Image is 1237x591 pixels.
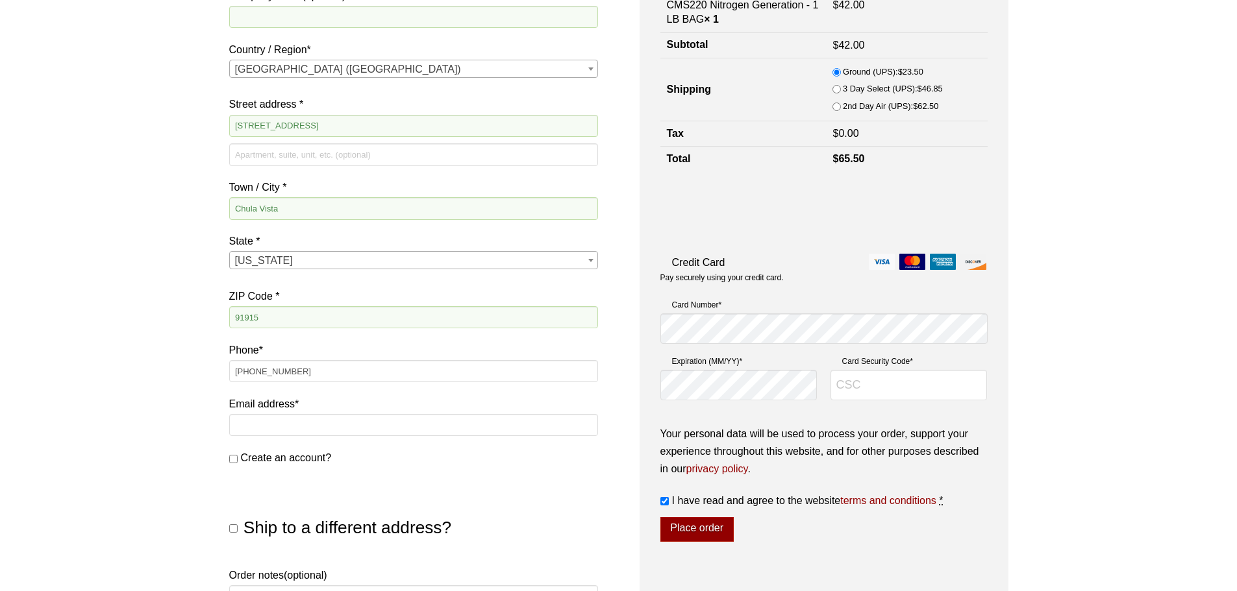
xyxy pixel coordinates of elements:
[230,60,597,78] span: United States (US)
[843,65,923,79] label: Ground (UPS):
[832,40,838,51] span: $
[898,67,923,77] bdi: 23.50
[913,101,918,111] span: $
[229,41,598,58] label: Country / Region
[229,524,238,533] input: Ship to a different address?
[660,121,827,146] th: Tax
[832,128,858,139] bdi: 0.00
[672,495,936,506] span: I have read and agree to the website
[229,287,598,305] label: ZIP Code
[832,40,864,51] bdi: 42.00
[229,395,598,413] label: Email address
[229,232,598,250] label: State
[229,60,598,78] span: Country / Region
[913,101,938,111] bdi: 62.50
[918,84,943,93] bdi: 46.85
[229,143,598,165] input: Apartment, suite, unit, etc. (optional)
[660,517,734,542] button: Place order
[918,84,922,93] span: $
[660,186,858,236] iframe: reCAPTCHA
[660,355,818,368] label: Expiration (MM/YY)
[960,254,986,270] img: discover
[229,455,238,463] input: Create an account?
[686,463,748,474] a: privacy policy
[229,178,598,196] label: Town / City
[832,153,864,164] bdi: 65.50
[843,99,938,114] label: 2nd Day Air (UPS):
[831,355,988,368] label: Card Security Code
[832,153,838,164] span: $
[704,14,719,25] strong: × 1
[244,518,451,537] span: Ship to a different address?
[229,115,598,137] input: House number and street name
[899,254,925,270] img: mastercard
[230,252,597,270] span: California
[843,82,943,96] label: 3 Day Select (UPS):
[660,497,669,505] input: I have read and agree to the websiteterms and conditions *
[869,254,895,270] img: visa
[840,495,936,506] a: terms and conditions
[284,570,327,581] span: (optional)
[241,452,332,463] span: Create an account?
[229,566,598,584] label: Order notes
[229,341,598,359] label: Phone
[229,251,598,269] span: State
[660,58,827,121] th: Shipping
[660,32,827,58] th: Subtotal
[939,495,943,506] abbr: required
[898,67,903,77] span: $
[831,370,988,401] input: CSC
[660,298,988,311] label: Card Number
[660,254,988,271] label: Credit Card
[229,95,598,113] label: Street address
[660,147,827,172] th: Total
[660,294,988,411] fieldset: Payment Info
[832,128,838,139] span: $
[660,425,988,478] p: Your personal data will be used to process your order, support your experience throughout this we...
[660,272,988,283] p: Pay securely using your credit card.
[930,254,956,270] img: amex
